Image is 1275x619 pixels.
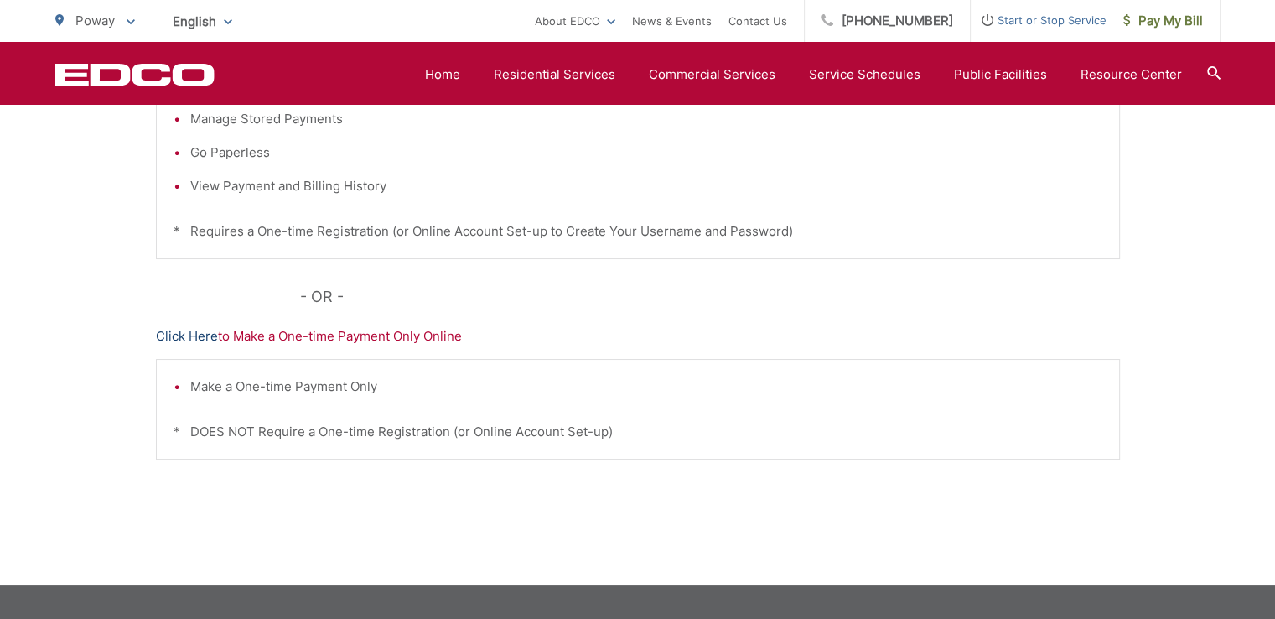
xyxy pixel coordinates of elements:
a: Service Schedules [809,65,920,85]
p: - OR - [300,284,1120,309]
a: EDCD logo. Return to the homepage. [55,63,215,86]
li: Go Paperless [190,143,1102,163]
a: Resource Center [1081,65,1182,85]
p: * DOES NOT Require a One-time Registration (or Online Account Set-up) [174,422,1102,442]
a: Click Here [156,326,218,346]
li: View Payment and Billing History [190,176,1102,196]
span: Pay My Bill [1123,11,1203,31]
span: Poway [75,13,115,29]
a: Home [425,65,460,85]
a: Residential Services [494,65,615,85]
li: Make a One-time Payment Only [190,377,1102,397]
p: to Make a One-time Payment Only Online [156,326,1120,346]
span: English [160,7,245,36]
li: Manage Stored Payments [190,109,1102,129]
a: Public Facilities [954,65,1047,85]
a: About EDCO [535,11,615,31]
a: Commercial Services [649,65,775,85]
a: News & Events [632,11,712,31]
a: Contact Us [728,11,787,31]
p: * Requires a One-time Registration (or Online Account Set-up to Create Your Username and Password) [174,221,1102,242]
